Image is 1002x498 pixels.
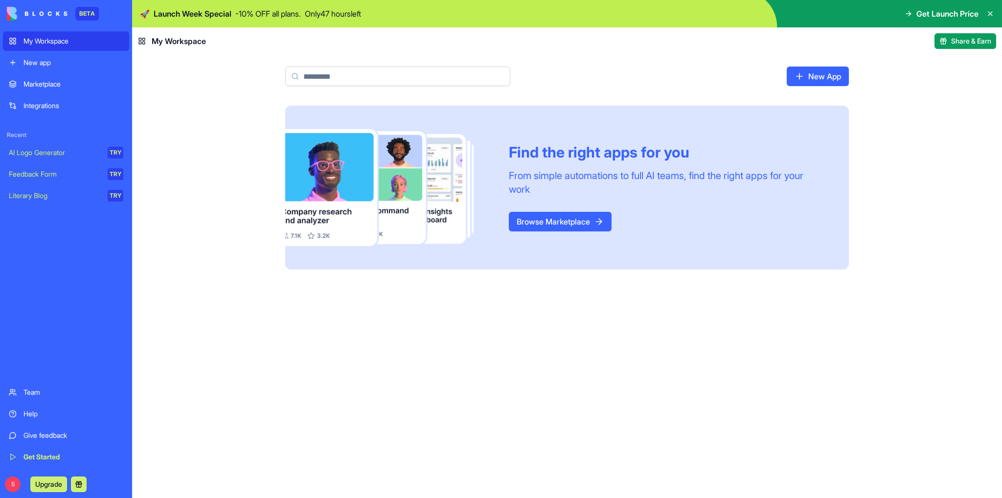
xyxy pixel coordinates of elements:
[30,476,67,492] button: Upgrade
[509,169,825,196] div: From simple automations to full AI teams, find the right apps for your work
[509,212,612,231] a: Browse Marketplace
[7,7,68,21] img: logo
[9,148,101,158] div: AI Logo Generator
[23,79,123,89] div: Marketplace
[75,7,99,21] div: BETA
[787,67,849,86] a: New App
[23,452,123,462] div: Get Started
[152,35,206,47] span: My Workspace
[108,147,123,158] div: TRY
[140,8,150,20] span: 🚀
[285,129,493,246] img: Frame_181_egmpey.png
[3,383,129,402] a: Team
[30,479,67,489] a: Upgrade
[509,143,825,161] div: Find the right apps for you
[3,131,129,139] span: Recent
[3,74,129,94] a: Marketplace
[934,33,996,49] button: Share & Earn
[154,8,231,20] span: Launch Week Special
[916,8,979,20] span: Get Launch Price
[3,31,129,51] a: My Workspace
[3,96,129,115] a: Integrations
[23,387,123,397] div: Team
[23,36,123,46] div: My Workspace
[3,447,129,467] a: Get Started
[23,409,123,419] div: Help
[9,169,101,179] div: Feedback Form
[3,143,129,162] a: AI Logo GeneratorTRY
[3,186,129,205] a: Literary BlogTRY
[3,426,129,445] a: Give feedback
[108,190,123,202] div: TRY
[9,191,101,201] div: Literary Blog
[108,168,123,180] div: TRY
[235,8,301,20] p: - 10 % OFF all plans.
[7,7,99,21] a: BETA
[3,53,129,72] a: New app
[3,404,129,424] a: Help
[951,36,991,46] span: Share & Earn
[23,430,123,440] div: Give feedback
[305,8,361,20] p: Only 47 hours left
[3,164,129,184] a: Feedback FormTRY
[23,101,123,111] div: Integrations
[23,58,123,68] div: New app
[5,476,21,492] span: S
